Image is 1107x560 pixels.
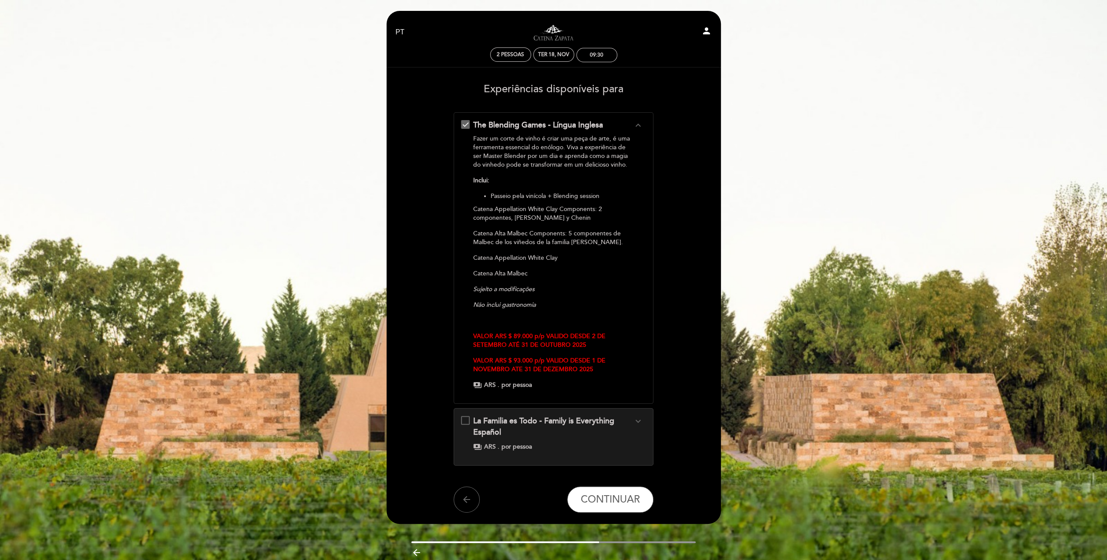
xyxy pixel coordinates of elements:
[630,120,646,131] button: expand_less
[473,254,633,262] p: Catena Appellation White Clay
[538,51,569,58] div: Ter 18, nov
[630,416,646,427] button: expand_more
[473,416,614,437] span: La Familia es Todo - Family is Everything Español
[473,229,633,247] p: Catena Alta Malbec Components: 5 componentes de Malbec de los viñedos de la familia [PERSON_NAME].
[473,285,535,293] em: Sujeito a modificações
[473,269,633,278] p: Catena Alta Malbec
[491,192,633,201] li: Passeio pela vinícola + Blending session
[411,547,422,558] i: arrow_backward
[473,443,482,451] span: payments
[581,493,640,506] span: CONTINUAR
[461,494,472,505] i: arrow_back
[473,134,633,169] p: Fazer um corte de vinho é criar uma peça de arte, é uma ferramenta essencial do enólogo. Viva a e...
[497,51,524,58] span: 2 pessoas
[501,443,532,451] span: por pessoa
[484,83,623,95] span: Experiências disponíveis para
[473,332,606,349] strong: VALOR ARS $ 89.000 p/p VALIDO DESDE 2 DE SETEMBRO ATÉ 31 DE OUTUBRO 2025
[473,177,489,184] strong: Inclui:
[499,20,608,44] a: Visitas y degustaciones en La Pirámide
[590,52,603,58] div: 09:30
[701,26,712,36] i: person
[484,381,499,389] span: ARS .
[454,486,480,513] button: arrow_back
[701,26,712,39] button: person
[461,120,646,389] md-checkbox: The Blending Games - Língua Inglesa expand_more Fazer um corte de vinho é criar uma peça de arte,...
[473,301,536,309] em: Não inclui gastronomia
[567,486,653,513] button: CONTINUAR
[473,120,603,130] span: The Blending Games - Língua Inglesa
[484,443,499,451] span: ARS .
[633,416,643,426] i: expand_more
[473,205,633,222] p: Catena Appellation White Clay Components: 2 componentes, [PERSON_NAME] y Chenin
[501,381,532,389] span: por pessoa
[461,416,646,451] md-checkbox: La Familia es Todo - Family is Everything Español expand_more Da Itália a Mendoza, do Bonarda ao ...
[473,381,482,389] span: payments
[633,120,643,131] i: expand_less
[473,357,606,373] strong: VALOR ARS $ 93.000 p/p VALIDO DESDE 1 DE NOVEMBRO ATE 31 DE DEZEMBRO 2025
